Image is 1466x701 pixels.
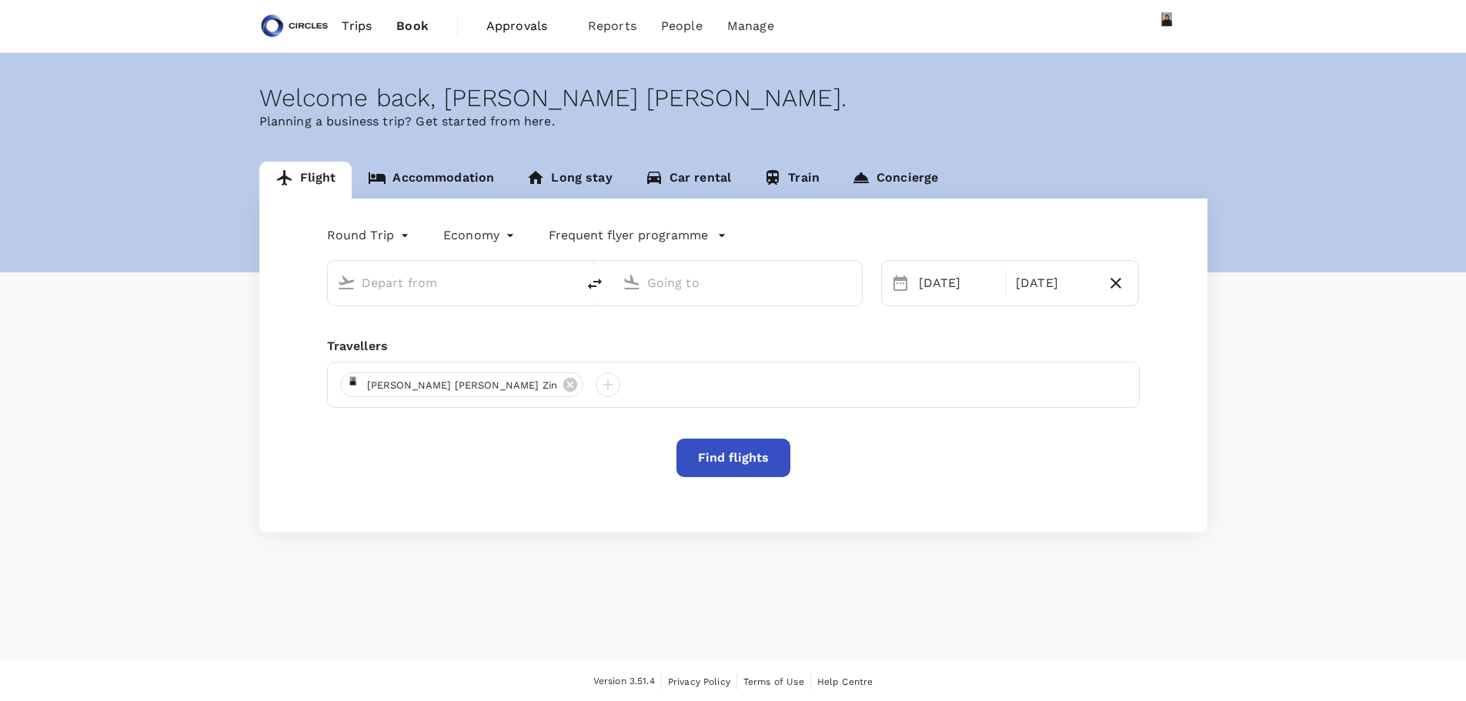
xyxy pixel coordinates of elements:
div: Round Trip [327,223,413,248]
a: Help Centre [817,673,873,690]
button: Find flights [676,439,790,477]
button: delete [576,265,613,302]
span: Terms of Use [743,676,804,687]
span: Trips [342,17,372,35]
div: Economy [443,223,518,248]
span: Version 3.51.4 [593,674,655,689]
a: Terms of Use [743,673,804,690]
div: [DATE] [913,268,1003,299]
span: Manage [727,17,774,35]
a: Long stay [510,162,628,199]
a: Accommodation [352,162,510,199]
a: Privacy Policy [668,673,730,690]
img: avatar-68b8efa0d400a.png [344,376,362,394]
span: Approvals [486,17,563,35]
p: Frequent flyer programme [549,226,708,245]
span: Help Centre [817,676,873,687]
a: Car rental [629,162,748,199]
a: Concierge [836,162,954,199]
div: [PERSON_NAME] [PERSON_NAME] Zin [340,372,584,397]
a: Flight [259,162,352,199]
input: Depart from [362,271,544,295]
span: [PERSON_NAME] [PERSON_NAME] Zin [358,378,567,393]
input: Going to [647,271,830,295]
div: Travellers [327,337,1140,356]
a: Train [747,162,836,199]
span: Reports [588,17,636,35]
span: Privacy Policy [668,676,730,687]
div: [DATE] [1010,268,1100,299]
button: Open [851,281,854,284]
p: Planning a business trip? Get started from here. [259,112,1207,131]
button: Frequent flyer programme [549,226,726,245]
span: Book [396,17,429,35]
span: People [661,17,703,35]
div: Welcome back , [PERSON_NAME] [PERSON_NAME] . [259,84,1207,112]
img: Circles [259,9,330,43]
img: Azizi Ratna Yulis Mohd Zin [1152,11,1183,42]
button: Open [566,281,569,284]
